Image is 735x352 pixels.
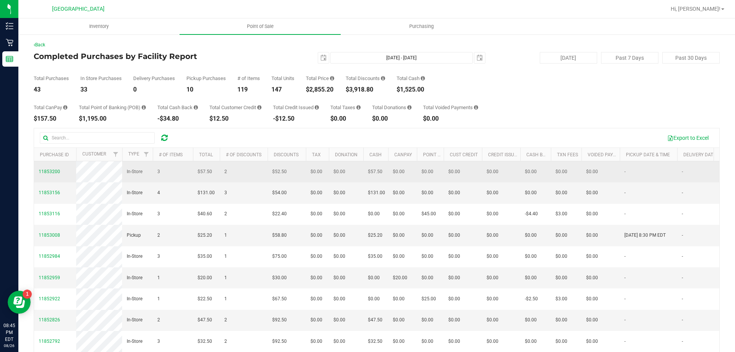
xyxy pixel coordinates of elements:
div: $2,855.20 [306,87,334,93]
span: $25.20 [368,232,382,239]
div: Total Donations [372,105,412,110]
span: -$2.50 [525,295,538,303]
div: $157.50 [34,116,67,122]
span: - [682,253,683,260]
span: - [624,295,626,303]
i: Sum of the total prices of all purchases in the date range. [330,76,334,81]
div: Total CanPay [34,105,67,110]
span: $0.00 [586,316,598,324]
span: 11853200 [39,169,60,174]
a: Cash Back [526,152,552,157]
h4: Completed Purchases by Facility Report [34,52,262,61]
div: $12.50 [209,116,261,122]
span: - [682,295,683,303]
span: $0.00 [310,253,322,260]
span: $0.00 [487,210,498,218]
span: $25.20 [198,232,212,239]
span: - [682,232,683,239]
span: $0.00 [421,253,433,260]
span: $0.00 [525,232,537,239]
span: - [682,316,683,324]
span: $0.00 [448,274,460,282]
a: Cash [369,152,382,157]
span: $0.00 [310,210,322,218]
i: Sum of all round-up-to-next-dollar total price adjustments for all purchases in the date range. [407,105,412,110]
i: Sum of all voided payment transaction amounts, excluding tips and transaction fees, for all purch... [474,105,478,110]
span: 2 [224,168,227,175]
span: $0.00 [487,316,498,324]
span: 11853008 [39,232,60,238]
inline-svg: Reports [6,55,13,63]
div: Total Units [271,76,294,81]
a: Filter [109,148,122,161]
span: $0.00 [448,338,460,345]
i: Sum of all account credit issued for all refunds from returned purchases in the date range. [315,105,319,110]
a: Purchase ID [40,152,69,157]
span: $0.00 [586,168,598,175]
span: In-Store [127,274,142,282]
div: Pickup Purchases [186,76,226,81]
button: [DATE] [540,52,597,64]
p: 08:45 PM EDT [3,322,15,343]
span: $30.00 [272,274,287,282]
span: Inventory [79,23,119,30]
span: $32.50 [198,338,212,345]
span: $131.00 [368,189,385,196]
a: Back [34,42,45,47]
span: 1 [224,295,227,303]
span: 2 [224,338,227,345]
span: $0.00 [525,338,537,345]
span: 3 [157,253,160,260]
span: $0.00 [333,210,345,218]
span: $0.00 [393,295,405,303]
span: $0.00 [586,338,598,345]
span: 3 [157,210,160,218]
span: - [682,274,683,282]
span: $0.00 [586,295,598,303]
span: Hi, [PERSON_NAME]! [671,6,720,12]
span: - [682,338,683,345]
span: $57.50 [368,168,382,175]
div: $0.00 [330,116,361,122]
span: $0.00 [393,210,405,218]
span: 2 [157,232,160,239]
div: -$34.80 [157,116,198,122]
button: Export to Excel [662,131,714,144]
a: Voided Payment [588,152,626,157]
span: 2 [224,210,227,218]
span: - [682,189,683,196]
span: 11853116 [39,211,60,216]
div: Total Voided Payments [423,105,478,110]
span: In-Store [127,316,142,324]
span: - [624,253,626,260]
span: $0.00 [368,295,380,303]
span: $0.00 [393,168,405,175]
i: Sum of the successful, non-voided point-of-banking payment transactions, both via payment termina... [142,105,146,110]
span: $0.00 [333,274,345,282]
div: 43 [34,87,69,93]
a: Purchasing [341,18,502,34]
span: $22.40 [272,210,287,218]
div: 119 [237,87,260,93]
span: $0.00 [333,253,345,260]
a: Credit Issued [488,152,520,157]
span: 4 [157,189,160,196]
a: Total [199,152,213,157]
span: - [624,168,626,175]
span: - [624,189,626,196]
span: $92.50 [272,338,287,345]
a: Txn Fees [557,152,578,157]
a: # of Items [159,152,183,157]
span: $0.00 [487,168,498,175]
span: $0.00 [525,253,537,260]
div: Delivery Purchases [133,76,175,81]
i: Sum of the successful, non-voided cash payment transactions for all purchases in the date range. ... [421,76,425,81]
span: $0.00 [525,274,537,282]
span: 2 [157,316,160,324]
span: $0.00 [586,189,598,196]
button: Past 7 Days [601,52,658,64]
div: 10 [186,87,226,93]
span: $0.00 [448,210,460,218]
span: Pickup [127,232,141,239]
i: Sum of the total taxes for all purchases in the date range. [356,105,361,110]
